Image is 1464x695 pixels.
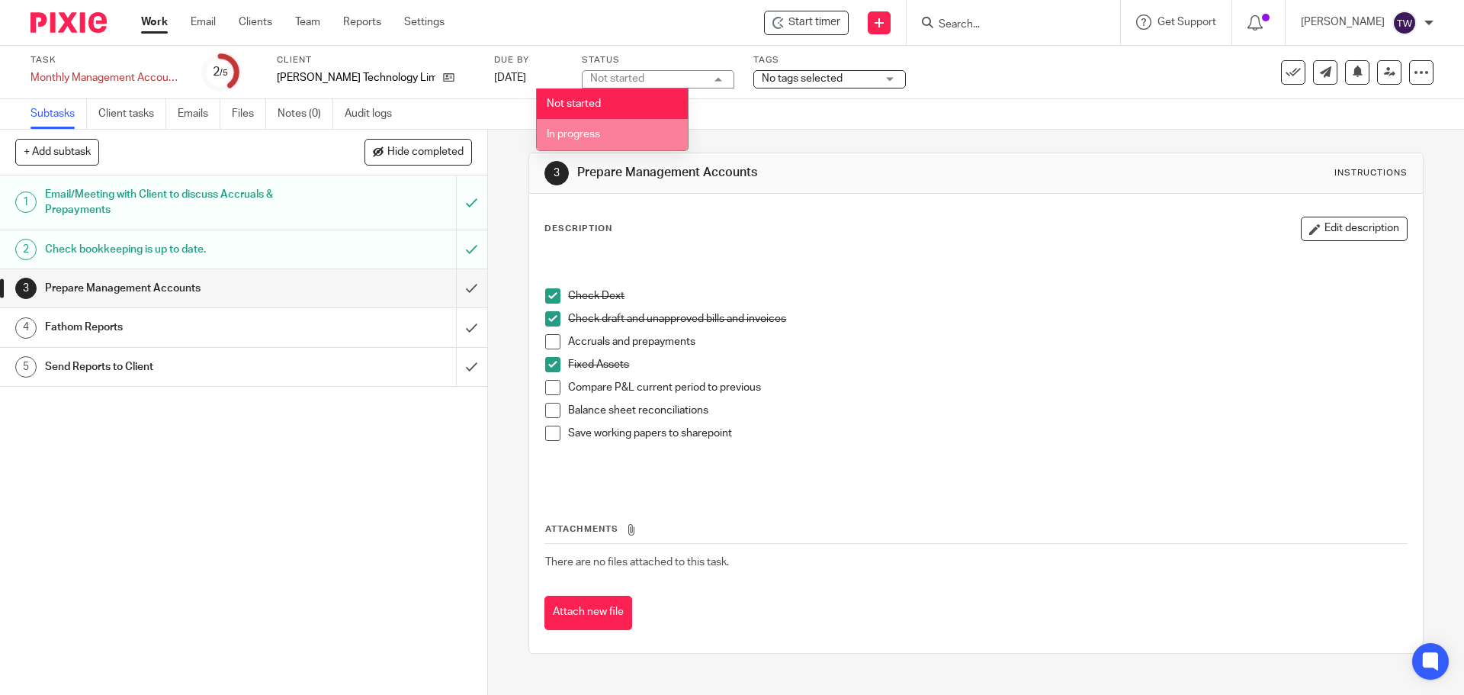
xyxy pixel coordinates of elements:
label: Client [277,54,475,66]
p: Balance sheet reconciliations [568,403,1406,418]
span: Hide completed [387,146,464,159]
p: Save working papers to sharepoint [568,426,1406,441]
div: 3 [544,161,569,185]
p: [PERSON_NAME] [1301,14,1385,30]
label: Tags [753,54,906,66]
div: 3 [15,278,37,299]
a: Work [141,14,168,30]
label: Status [582,54,734,66]
p: Check Dext [568,288,1406,304]
div: 4 [15,317,37,339]
h1: Send Reports to Client [45,356,309,378]
div: 2 [15,239,37,260]
span: [DATE] [494,72,526,83]
a: Notes (0) [278,99,333,129]
label: Task [30,54,183,66]
span: No tags selected [762,73,843,84]
small: /5 [220,69,228,77]
p: Description [544,223,612,235]
a: Settings [404,14,445,30]
p: Compare P&L current period to previous [568,380,1406,395]
h1: Prepare Management Accounts [45,277,309,300]
h1: Email/Meeting with Client to discuss Accruals & Prepayments [45,183,309,222]
span: Get Support [1157,17,1216,27]
span: Attachments [545,525,618,533]
a: Reports [343,14,381,30]
label: Due by [494,54,563,66]
h1: Prepare Management Accounts [577,165,1009,181]
span: In progress [547,129,600,140]
input: Search [937,18,1074,32]
img: Pixie [30,12,107,33]
div: Monthly Management Accounts - Master [30,70,183,85]
div: 5 [15,356,37,378]
p: Check draft and unapproved bills and invoices [568,311,1406,327]
button: Attach new file [544,596,632,630]
p: [PERSON_NAME] Technology Limited [277,70,435,85]
a: Clients [239,14,272,30]
p: Fixed Assets [568,357,1406,372]
a: Files [232,99,266,129]
span: There are no files attached to this task. [545,557,729,568]
button: Hide completed [364,139,472,165]
div: Instructions [1334,167,1408,179]
a: Email [191,14,216,30]
span: Not started [547,98,601,109]
span: Start timer [788,14,840,31]
h1: Fathom Reports [45,316,309,339]
p: Accruals and prepayments [568,334,1406,349]
a: Audit logs [345,99,403,129]
h1: Check bookkeeping is up to date. [45,238,309,261]
div: Not started [590,73,644,84]
button: Edit description [1301,217,1408,241]
div: 1 [15,191,37,213]
a: Client tasks [98,99,166,129]
a: Emails [178,99,220,129]
a: Team [295,14,320,30]
div: Foster Technology Limited - Monthly Management Accounts - Master [764,11,849,35]
div: 2 [213,63,228,81]
button: + Add subtask [15,139,99,165]
img: svg%3E [1392,11,1417,35]
a: Subtasks [30,99,87,129]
